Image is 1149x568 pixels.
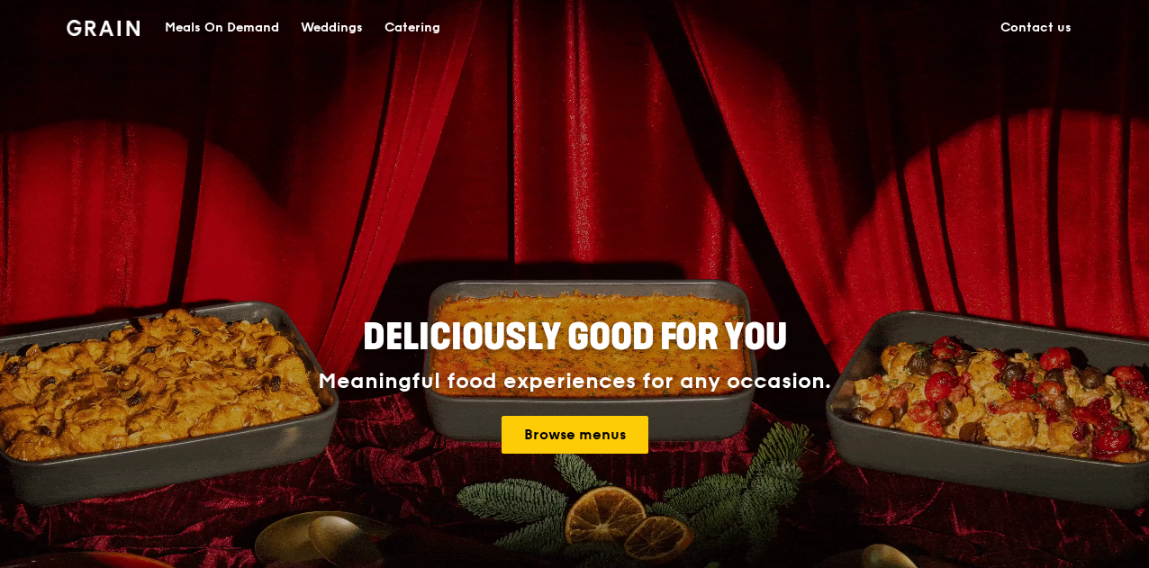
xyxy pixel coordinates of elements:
div: Catering [385,1,440,55]
a: Contact us [990,1,1082,55]
div: Meals On Demand [165,1,279,55]
div: Weddings [301,1,363,55]
a: Weddings [290,1,374,55]
span: Deliciously good for you [363,316,787,359]
a: Browse menus [502,416,648,454]
div: Meaningful food experiences for any occasion. [250,369,899,394]
img: Grain [67,20,140,36]
a: Catering [374,1,451,55]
